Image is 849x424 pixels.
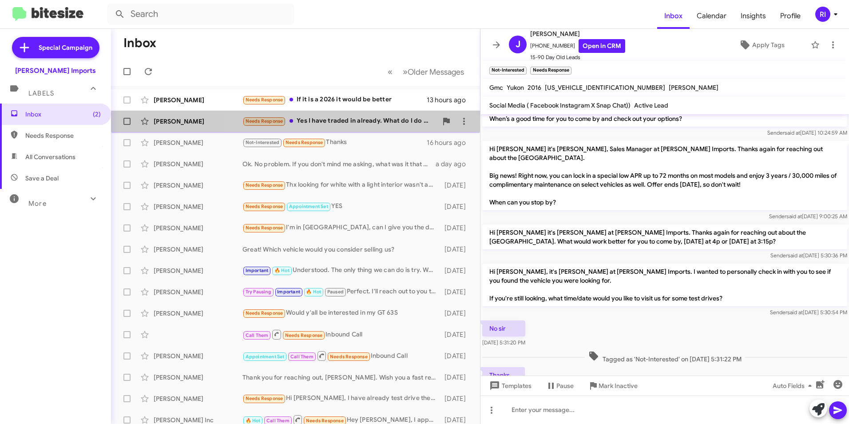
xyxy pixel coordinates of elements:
[427,138,473,147] div: 16 hours ago
[545,84,665,92] span: [US_VEHICLE_IDENTIFICATION_NUMBER]
[440,266,473,275] div: [DATE]
[482,264,847,306] p: Hi [PERSON_NAME], it's [PERSON_NAME] at [PERSON_NAME] Imports. I wanted to personally check in wi...
[246,225,283,231] span: Needs Response
[669,84,718,92] span: [PERSON_NAME]
[787,309,803,316] span: said at
[785,129,800,136] span: said at
[657,3,690,29] a: Inbox
[482,141,847,210] p: Hi [PERSON_NAME] it's [PERSON_NAME], Sales Manager at [PERSON_NAME] Imports. Thanks again for rea...
[734,3,773,29] span: Insights
[440,352,473,360] div: [DATE]
[808,7,839,22] button: RI
[25,174,59,183] span: Save a Deal
[242,329,440,340] div: Inbound Call
[242,223,440,233] div: I'm in [GEOGRAPHIC_DATA], can I give you the details and you can give me approximate How much?
[242,180,440,190] div: Thx looking for white with a light interior wasn't able to follow the link I'll look at website
[306,289,321,295] span: 🔥 Hot
[93,110,101,119] span: (2)
[388,66,393,77] span: «
[154,352,242,360] div: [PERSON_NAME]
[770,252,847,259] span: Sender [DATE] 5:30:36 PM
[246,289,271,295] span: Try Pausing
[242,308,440,318] div: Would y'all be interested in my GT 63S
[25,152,75,161] span: All Conversations
[436,160,473,168] div: a day ago
[579,39,625,53] a: Open in CRM
[242,265,440,276] div: Understood. The only thing we can do is try. Was there any particular vehicle you had in mind to ...
[440,330,473,339] div: [DATE]
[482,224,847,249] p: Hi [PERSON_NAME] it's [PERSON_NAME] at [PERSON_NAME] Imports. Thanks again for reaching out about...
[766,378,822,394] button: Auto Fields
[482,320,525,336] p: No sir
[770,309,847,316] span: Sender [DATE] 5:30:54 PM
[634,101,668,109] span: Active Lead
[440,373,473,382] div: [DATE]
[246,268,269,273] span: Important
[403,66,408,77] span: »
[516,37,520,52] span: J
[246,118,283,124] span: Needs Response
[530,53,625,62] span: 15-90 Day Old Leads
[242,350,440,361] div: Inbound Call
[12,37,99,58] a: Special Campaign
[274,268,290,273] span: 🔥 Hot
[382,63,398,81] button: Previous
[246,97,283,103] span: Needs Response
[330,354,368,360] span: Needs Response
[397,63,469,81] button: Next
[440,394,473,403] div: [DATE]
[154,266,242,275] div: [PERSON_NAME]
[242,137,427,148] div: Thanks
[488,378,532,394] span: Templates
[440,224,473,232] div: [DATE]
[306,418,344,424] span: Needs Response
[154,245,242,254] div: [PERSON_NAME]
[289,204,328,209] span: Appointment Set
[599,378,638,394] span: Mark Inactive
[585,351,745,364] span: Tagged as 'Not-Interested' on [DATE] 5:31:22 PM
[290,354,313,360] span: Call Them
[242,201,440,212] div: YES
[786,213,802,220] span: said at
[556,378,574,394] span: Pause
[581,378,645,394] button: Mark Inactive
[530,67,571,75] small: Needs Response
[530,39,625,53] span: [PHONE_NUMBER]
[28,89,54,97] span: Labels
[242,373,440,382] div: Thank you for reaching out, [PERSON_NAME]. Wish you a fast recovery and we will talk soon.
[15,66,96,75] div: [PERSON_NAME] Imports
[277,289,300,295] span: Important
[123,36,156,50] h1: Inbox
[242,160,436,168] div: Ok. No problem. If you don't mind me asking, what was it that made you want to hold off from movi...
[690,3,734,29] a: Calendar
[480,378,539,394] button: Templates
[815,7,830,22] div: RI
[242,95,427,105] div: If it is a 2026 it would be better
[773,3,808,29] a: Profile
[28,200,47,208] span: More
[154,373,242,382] div: [PERSON_NAME]
[440,202,473,211] div: [DATE]
[107,4,294,25] input: Search
[242,393,440,404] div: Hi [PERSON_NAME], I have already test drive the car but nobody gave me the call for final papers ...
[154,96,242,104] div: [PERSON_NAME]
[286,140,323,145] span: Needs Response
[539,378,581,394] button: Pause
[327,289,344,295] span: Paused
[716,37,806,53] button: Apply Tags
[285,332,323,338] span: Needs Response
[440,245,473,254] div: [DATE]
[242,287,440,297] div: Perfect. I'll reach out to you then. Have a great trip! We'll talk soon.
[154,202,242,211] div: [PERSON_NAME]
[154,394,242,403] div: [PERSON_NAME]
[440,181,473,190] div: [DATE]
[246,310,283,316] span: Needs Response
[154,309,242,318] div: [PERSON_NAME]
[507,84,524,92] span: Yukon
[154,288,242,296] div: [PERSON_NAME]
[154,181,242,190] div: [PERSON_NAME]
[154,138,242,147] div: [PERSON_NAME]
[246,140,280,145] span: Not-Interested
